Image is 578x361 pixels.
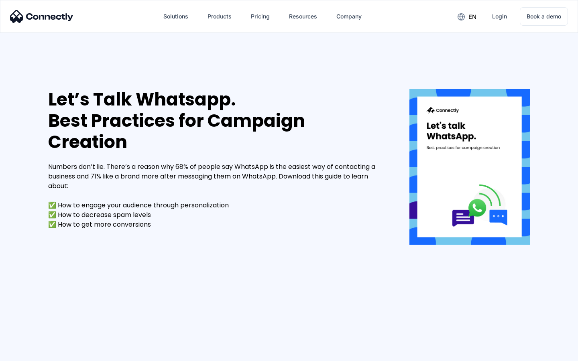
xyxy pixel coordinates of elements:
a: Pricing [244,7,276,26]
a: Book a demo [520,7,568,26]
div: Let’s Talk Whatsapp. Best Practices for Campaign Creation [48,89,385,152]
div: Solutions [163,11,188,22]
img: Connectly Logo [10,10,73,23]
div: en [468,11,476,22]
ul: Language list [16,347,48,358]
div: Resources [289,11,317,22]
div: Company [336,11,362,22]
a: Login [486,7,513,26]
aside: Language selected: English [8,347,48,358]
div: Numbers don’t lie. There’s a reason why 68% of people say WhatsApp is the easiest way of contacti... [48,162,385,229]
div: Pricing [251,11,270,22]
div: Login [492,11,507,22]
div: Products [208,11,232,22]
